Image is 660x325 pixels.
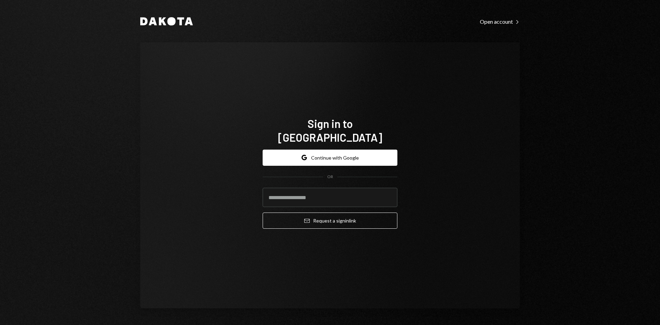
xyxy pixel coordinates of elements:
a: Open account [480,18,520,25]
div: OR [327,174,333,180]
h1: Sign in to [GEOGRAPHIC_DATA] [263,117,397,144]
button: Continue with Google [263,150,397,166]
button: Request a signinlink [263,213,397,229]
